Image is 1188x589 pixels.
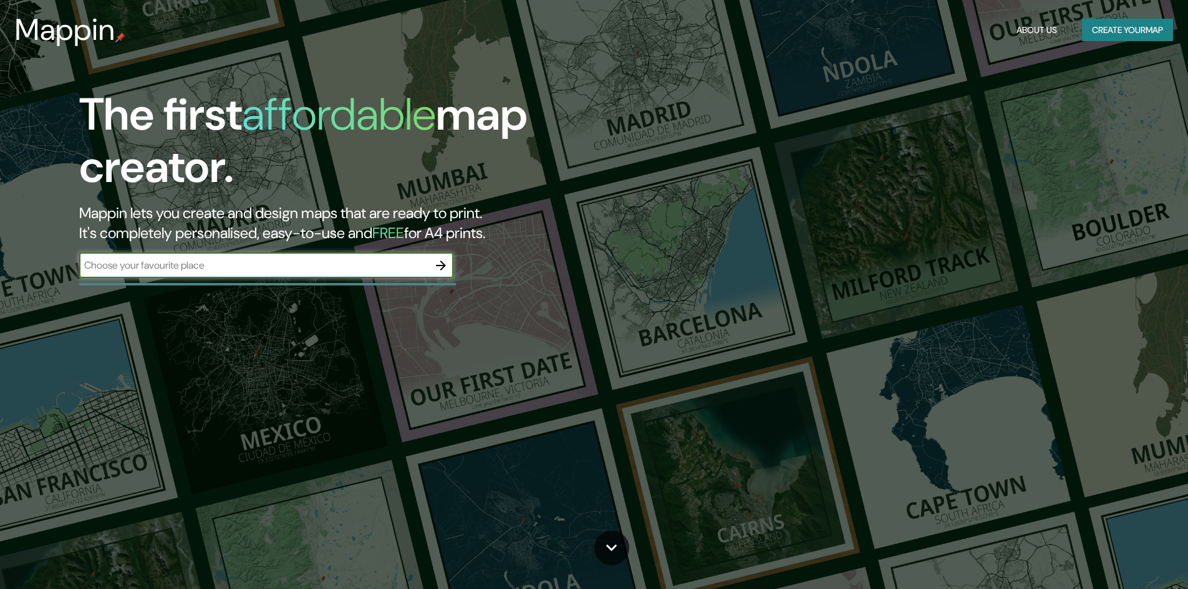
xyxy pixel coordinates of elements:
img: mappin-pin [115,32,125,42]
h2: Mappin lets you create and design maps that are ready to print. It's completely personalised, eas... [79,203,674,243]
button: Create yourmap [1082,19,1173,42]
h1: affordable [242,85,436,143]
button: About Us [1012,19,1062,42]
h5: FREE [372,223,404,242]
h3: Mappin [15,12,115,47]
input: Choose your favourite place [79,258,428,272]
h1: The first map creator. [79,89,674,203]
